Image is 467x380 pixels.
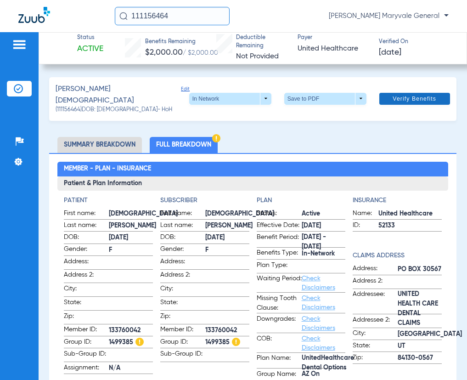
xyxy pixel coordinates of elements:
[109,245,153,255] span: F
[64,244,109,255] span: Gender:
[109,209,178,219] span: [DEMOGRAPHIC_DATA]
[64,325,109,336] span: Member ID:
[64,298,109,310] span: State:
[257,196,346,205] h4: Plan
[353,329,398,340] span: City:
[257,353,302,368] span: Plan Name:
[393,95,436,102] span: Verify Benefits
[379,38,452,46] span: Verified On
[109,363,153,373] span: N/A
[353,276,398,289] span: Address 2:
[64,312,109,324] span: Zip:
[379,93,450,105] button: Verify Benefits
[302,238,346,247] span: [DATE] - [DATE]
[181,86,189,106] span: Edit
[205,245,249,255] span: F
[205,326,249,335] span: 133760042
[353,341,398,352] span: State:
[56,106,172,114] span: (111156464) DOB: [DEMOGRAPHIC_DATA] - HoH
[160,337,205,348] span: Group ID:
[64,284,109,296] span: City:
[205,209,274,219] span: [DEMOGRAPHIC_DATA]
[353,353,398,364] span: Zip:
[115,7,230,25] input: Search for patients
[257,221,302,232] span: Effective Date:
[160,233,205,244] span: DOB:
[57,162,448,176] h2: Member - Plan - Insurance
[77,34,103,42] span: Status
[421,336,467,380] iframe: Chat Widget
[150,137,218,153] li: Full Breakdown
[189,93,271,105] button: In Network
[302,221,346,231] span: [DATE]
[353,264,398,275] span: Address:
[353,221,378,232] span: ID:
[145,48,183,57] span: $2,000.00
[160,270,205,283] span: Address 2:
[398,329,462,339] span: [GEOGRAPHIC_DATA]
[302,209,346,219] span: Active
[160,257,205,269] span: Address:
[398,353,442,363] span: 84130-0567
[257,334,302,352] span: COB:
[12,39,27,50] img: hamburger-icon
[378,209,442,219] span: United Healthcare
[284,93,366,105] button: Save to PDF
[109,221,156,231] span: [PERSON_NAME]
[398,304,442,314] span: UNITED HEALTH CARE DENTAL CLAIMS
[119,12,128,20] img: Search Icon
[160,325,205,336] span: Member ID:
[302,316,335,331] a: Check Disclaimers
[183,50,218,56] span: / $2,000.00
[353,209,378,220] span: Name:
[353,196,442,205] h4: Insurance
[205,221,253,231] span: [PERSON_NAME]
[379,47,401,58] span: [DATE]
[135,338,144,346] img: Hazard
[302,335,335,351] a: Check Disclaimers
[160,284,205,296] span: City:
[236,34,289,50] span: Deductible Remaining
[64,257,109,269] span: Address:
[57,137,142,153] li: Summary Breakdown
[302,358,354,368] span: UnitedHealthcare Dental Options
[160,244,205,255] span: Gender:
[257,248,302,259] span: Benefits Type:
[64,221,109,232] span: Last name:
[353,289,398,314] span: Addressee:
[64,233,109,244] span: DOB:
[353,251,442,261] h4: Claims Address
[257,261,302,273] span: Plan Type:
[77,43,103,55] span: Active
[64,209,109,220] span: First name:
[109,326,153,335] span: 133760042
[257,294,302,313] span: Missing Tooth Clause:
[302,249,346,259] span: In-Network
[64,337,109,348] span: Group ID:
[160,196,249,205] h4: Subscriber
[57,176,448,191] h3: Patient & Plan Information
[353,315,398,328] span: Addressee 2:
[64,196,153,205] h4: Patient
[232,338,240,346] img: Hazard
[145,38,218,46] span: Benefits Remaining
[56,84,169,106] span: [PERSON_NAME][DEMOGRAPHIC_DATA]
[257,274,302,292] span: Waiting Period:
[160,298,205,310] span: State:
[205,338,249,347] span: 1499385
[160,209,205,220] span: First name:
[257,233,302,247] span: Benefit Period:
[64,363,109,374] span: Assignment:
[236,53,279,60] span: Not Provided
[398,265,442,274] span: PO BOX 30567
[212,134,220,142] img: Hazard
[257,209,302,220] span: Status:
[109,338,153,347] span: 1499385
[64,270,109,283] span: Address 2:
